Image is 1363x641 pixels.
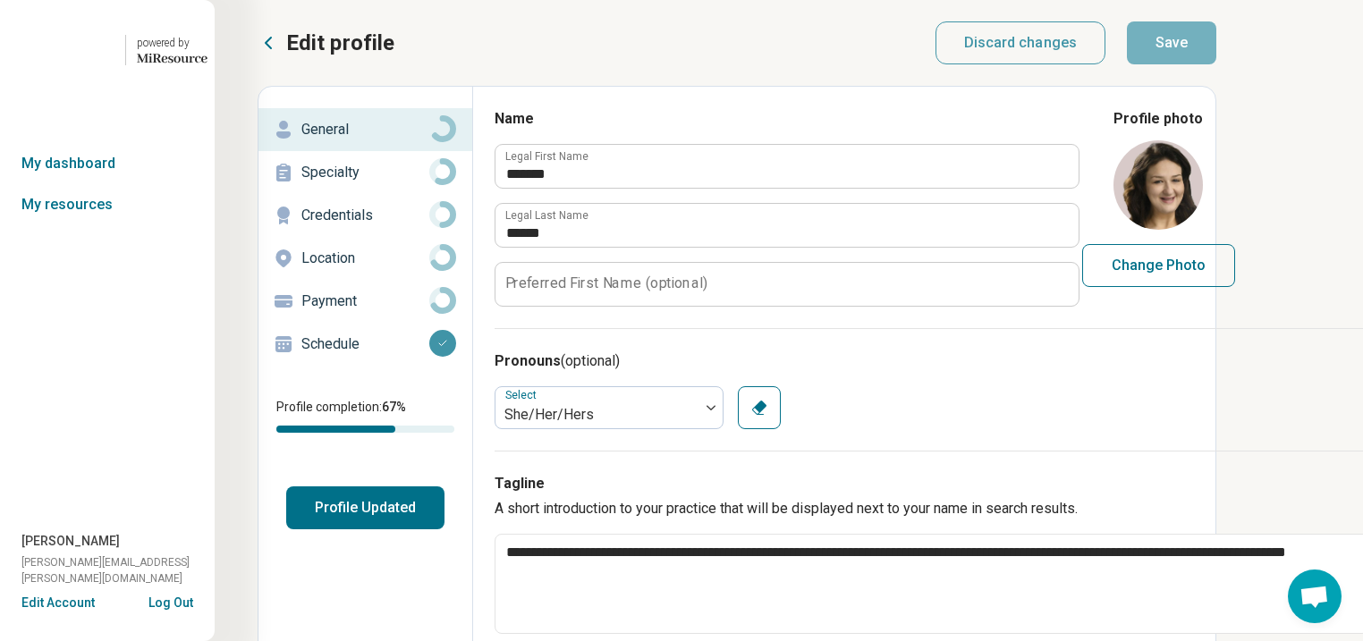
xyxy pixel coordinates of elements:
p: General [301,119,429,140]
img: avatar image [1113,140,1203,230]
button: Edit Account [21,594,95,612]
div: powered by [137,35,207,51]
img: Geode Health [7,29,114,72]
a: Location [258,237,472,280]
label: Legal Last Name [505,210,588,221]
a: Schedule [258,323,472,366]
button: Edit profile [258,29,394,57]
div: Profile completion: [258,387,472,443]
h3: Name [495,108,1078,130]
button: Log Out [148,594,193,608]
span: 67 % [382,400,406,414]
span: [PERSON_NAME] [21,532,120,551]
div: Profile completion [276,426,454,433]
p: Payment [301,291,429,312]
label: Legal First Name [505,151,588,162]
label: Preferred First Name (optional) [505,276,707,291]
p: Schedule [301,333,429,355]
a: Credentials [258,194,472,237]
button: Profile Updated [286,486,444,529]
legend: Profile photo [1113,108,1203,130]
span: [PERSON_NAME][EMAIL_ADDRESS][PERSON_NAME][DOMAIN_NAME] [21,554,215,586]
p: Specialty [301,162,429,183]
div: She/Her/Hers [504,404,690,426]
a: Geode Healthpowered by [7,29,207,72]
p: Location [301,248,429,269]
div: Open chat [1288,569,1342,623]
span: (optional) [561,352,620,369]
a: Payment [258,280,472,323]
a: Specialty [258,151,472,194]
button: Save [1127,21,1216,64]
label: Select [505,389,540,401]
button: Discard changes [935,21,1106,64]
a: General [258,108,472,151]
p: Edit profile [286,29,394,57]
p: Credentials [301,205,429,226]
button: Change Photo [1082,244,1235,287]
